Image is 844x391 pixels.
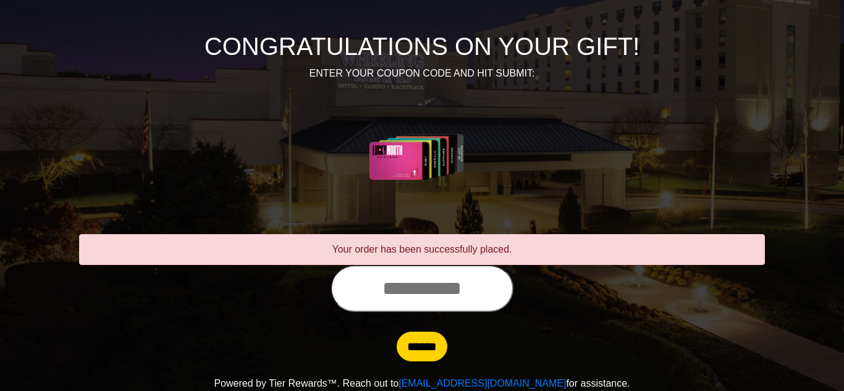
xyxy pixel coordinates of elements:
h1: CONGRATULATIONS ON YOUR GIFT! [79,32,765,61]
div: Your order has been successfully placed. [79,234,765,265]
span: Powered by Tier Rewards™. Reach out to for assistance. [214,378,630,389]
img: Center Image [340,96,505,219]
p: ENTER YOUR COUPON CODE AND HIT SUBMIT: [79,66,765,81]
a: [EMAIL_ADDRESS][DOMAIN_NAME] [399,378,566,389]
